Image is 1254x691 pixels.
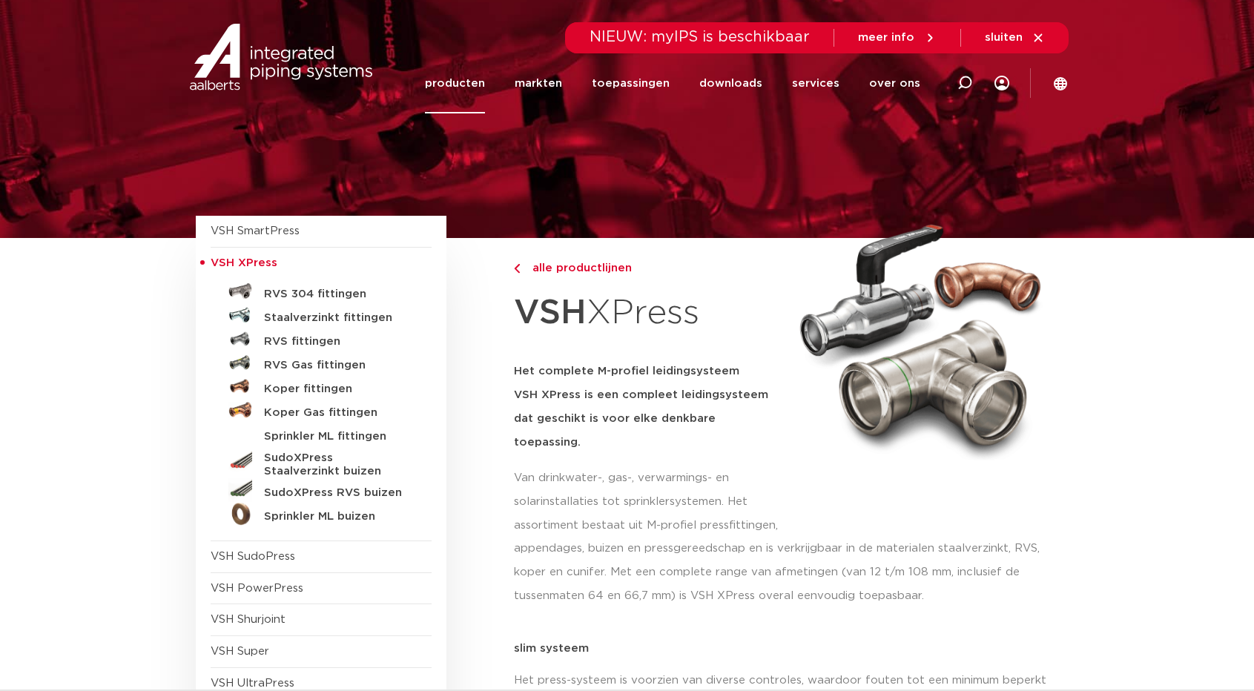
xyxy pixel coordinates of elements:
[211,502,432,526] a: Sprinkler ML buizen
[264,311,411,325] h5: Staalverzinkt fittingen
[425,53,920,113] nav: Menu
[211,446,432,478] a: SudoXPress Staalverzinkt buizen
[592,53,670,113] a: toepassingen
[514,259,782,277] a: alle productlijnen
[211,583,303,594] a: VSH PowerPress
[514,643,1059,654] p: slim systeem
[211,351,432,374] a: RVS Gas fittingen
[985,32,1023,43] span: sluiten
[211,478,432,502] a: SudoXPress RVS buizen
[264,406,411,420] h5: Koper Gas fittingen
[211,225,300,237] a: VSH SmartPress
[515,53,562,113] a: markten
[211,646,269,657] a: VSH Super
[869,53,920,113] a: over ons
[514,264,520,274] img: chevron-right.svg
[264,430,411,443] h5: Sprinkler ML fittingen
[211,327,432,351] a: RVS fittingen
[211,422,432,446] a: Sprinkler ML fittingen
[514,285,782,342] h1: XPress
[514,466,782,538] p: Van drinkwater-, gas-, verwarmings- en solarinstallaties tot sprinklersystemen. Het assortiment b...
[792,53,839,113] a: services
[590,30,810,44] span: NIEUW: myIPS is beschikbaar
[514,360,782,454] h5: Het complete M-profiel leidingsysteem VSH XPress is een compleet leidingsysteem dat geschikt is v...
[264,452,411,478] h5: SudoXPress Staalverzinkt buizen
[211,614,286,625] a: VSH Shurjoint
[211,257,277,268] span: VSH XPress
[514,537,1059,608] p: appendages, buizen en pressgereedschap en is verkrijgbaar in de materialen staalverzinkt, RVS, ko...
[211,374,432,398] a: Koper fittingen
[211,678,294,689] a: VSH UltraPress
[264,359,411,372] h5: RVS Gas fittingen
[425,53,485,113] a: producten
[858,32,914,43] span: meer info
[514,296,587,330] strong: VSH
[699,53,762,113] a: downloads
[211,303,432,327] a: Staalverzinkt fittingen
[264,335,411,348] h5: RVS fittingen
[211,280,432,303] a: RVS 304 fittingen
[264,288,411,301] h5: RVS 304 fittingen
[264,510,411,523] h5: Sprinkler ML buizen
[985,31,1045,44] a: sluiten
[994,53,1009,113] div: my IPS
[264,486,411,500] h5: SudoXPress RVS buizen
[211,398,432,422] a: Koper Gas fittingen
[264,383,411,396] h5: Koper fittingen
[524,262,632,274] span: alle productlijnen
[211,551,295,562] a: VSH SudoPress
[858,31,937,44] a: meer info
